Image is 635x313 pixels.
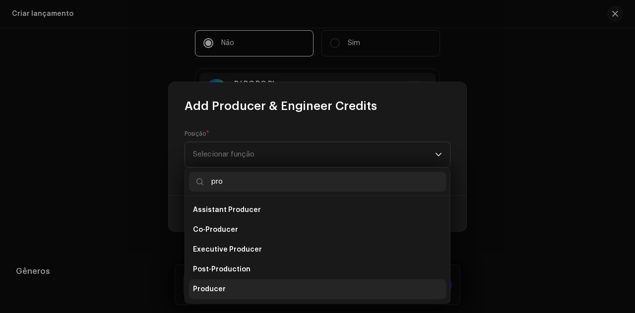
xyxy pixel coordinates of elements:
li: Co-Producer [189,220,446,240]
span: Add Producer & Engineer Credits [185,98,377,114]
span: Selecionar função [193,142,435,167]
span: Producer [193,284,226,294]
div: dropdown trigger [435,142,442,167]
li: Post-Production [189,260,446,279]
li: Executive Producer [189,240,446,260]
label: Posição [185,130,209,138]
span: Co-Producer [193,225,238,235]
li: Assistant Producer [189,200,446,220]
span: Post-Production [193,264,251,274]
li: Producer [189,279,446,299]
span: Assistant Producer [193,205,261,215]
span: Executive Producer [193,245,262,255]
